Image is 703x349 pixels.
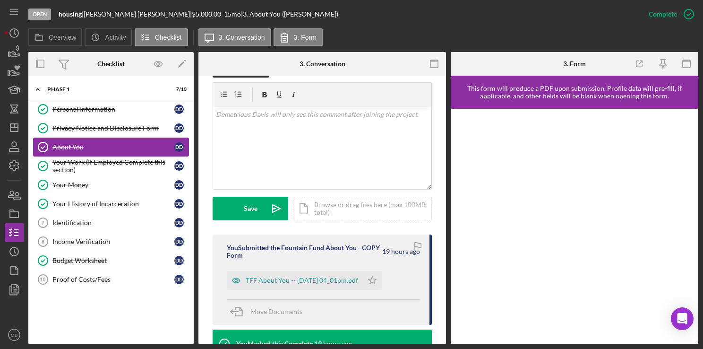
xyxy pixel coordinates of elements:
[52,124,174,132] div: Privacy Notice and Disclosure Form
[174,237,184,246] div: D D
[639,5,698,24] button: Complete
[300,60,345,68] div: 3. Conversation
[174,275,184,284] div: D D
[671,307,694,330] div: Open Intercom Messenger
[33,251,189,270] a: Budget WorksheetDD
[28,28,82,46] button: Overview
[563,60,586,68] div: 3. Form
[649,5,677,24] div: Complete
[382,248,420,255] time: 2025-08-25 20:01
[52,257,174,264] div: Budget Worksheet
[52,105,174,113] div: Personal Information
[59,10,82,18] b: housing
[52,219,174,227] div: Identification
[33,138,189,157] a: About YouDD
[155,34,182,41] label: Checklist
[224,10,241,18] div: 15 mo
[47,87,163,92] div: Phase 1
[174,218,184,227] div: D D
[84,10,192,18] div: [PERSON_NAME] [PERSON_NAME] |
[11,332,17,338] text: MB
[174,161,184,171] div: D D
[52,276,174,283] div: Proof of Costs/Fees
[213,197,288,220] button: Save
[174,105,184,114] div: D D
[219,34,265,41] label: 3. Conversation
[241,10,338,18] div: | 3. About You ([PERSON_NAME])
[97,60,125,68] div: Checklist
[314,340,352,348] time: 2025-08-25 20:01
[198,28,271,46] button: 3. Conversation
[33,175,189,194] a: Your MoneyDD
[40,277,45,282] tspan: 10
[52,143,174,151] div: About You
[33,194,189,213] a: Your History of IncarcerationDD
[52,238,174,245] div: Income Verification
[5,325,24,344] button: MB
[274,28,323,46] button: 3. Form
[460,118,690,335] iframe: Lenderfit form
[192,10,224,18] div: $5,000.00
[135,28,188,46] button: Checklist
[174,199,184,209] div: D D
[52,181,174,189] div: Your Money
[105,34,126,41] label: Activity
[49,34,76,41] label: Overview
[170,87,187,92] div: 7 / 10
[33,270,189,289] a: 10Proof of Costs/FeesDD
[52,158,174,174] div: Your Work (If Employed Complete this section)
[33,157,189,175] a: Your Work (If Employed Complete this section)DD
[227,244,381,259] div: You Submitted the Fountain Fund About You - COPY Form
[174,142,184,152] div: D D
[33,100,189,119] a: Personal InformationDD
[52,200,174,208] div: Your History of Incarceration
[59,10,84,18] div: |
[33,119,189,138] a: Privacy Notice and Disclosure FormDD
[250,307,302,315] span: Move Documents
[227,300,312,323] button: Move Documents
[236,340,313,348] div: You Marked this Complete
[174,180,184,190] div: D D
[246,277,358,284] div: TFF About You -- [DATE] 04_01pm.pdf
[174,256,184,265] div: D D
[455,85,694,100] div: This form will produce a PDF upon submission. Profile data will pre-fill, if applicable, and othe...
[33,213,189,232] a: 7IdentificationDD
[42,220,44,226] tspan: 7
[294,34,317,41] label: 3. Form
[227,271,382,290] button: TFF About You -- [DATE] 04_01pm.pdf
[42,239,44,244] tspan: 8
[33,232,189,251] a: 8Income VerificationDD
[85,28,132,46] button: Activity
[244,197,257,220] div: Save
[174,123,184,133] div: D D
[28,9,51,20] div: Open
